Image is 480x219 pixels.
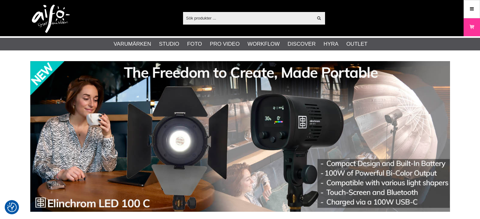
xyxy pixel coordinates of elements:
button: Samtyckesinställningar [7,202,17,213]
img: Revisit consent button [7,203,17,212]
a: Outlet [346,40,367,48]
img: logo.png [32,5,70,33]
input: Sök produkter ... [183,13,313,23]
a: Studio [159,40,179,48]
a: Workflow [247,40,280,48]
a: Discover [287,40,316,48]
a: Hyra [323,40,338,48]
a: Pro Video [210,40,240,48]
a: Foto [187,40,202,48]
img: Annons:002 banner-elin-led100c11390x.jpg [30,61,450,212]
a: Varumärken [114,40,151,48]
